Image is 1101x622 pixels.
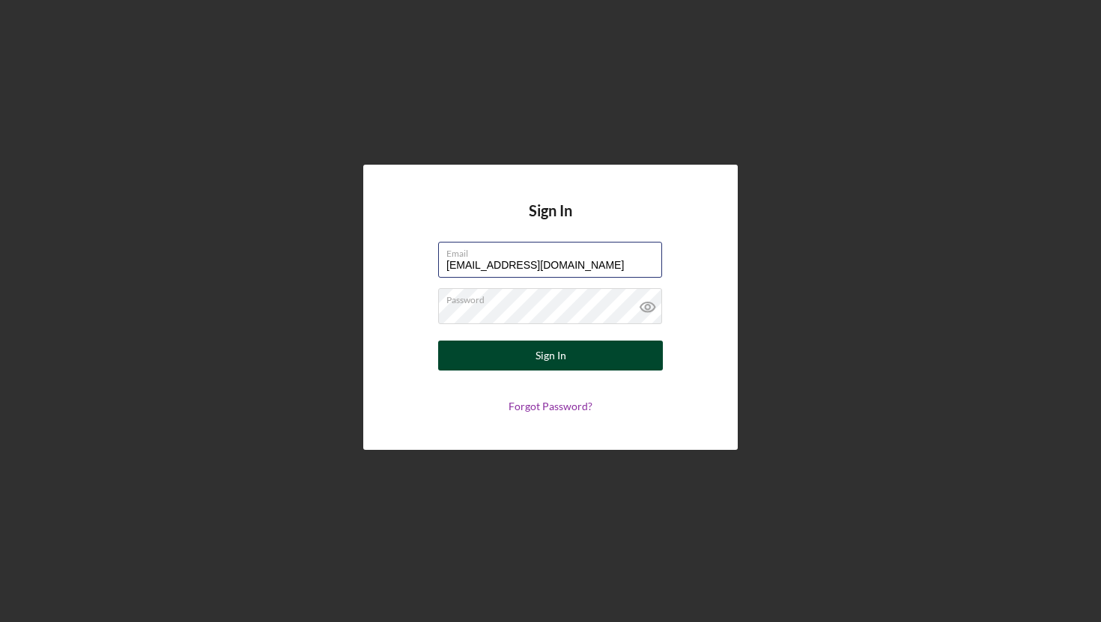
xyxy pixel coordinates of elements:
[509,400,592,412] a: Forgot Password?
[536,341,566,371] div: Sign In
[529,202,572,242] h4: Sign In
[446,289,662,305] label: Password
[446,243,662,259] label: Email
[438,341,663,371] button: Sign In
